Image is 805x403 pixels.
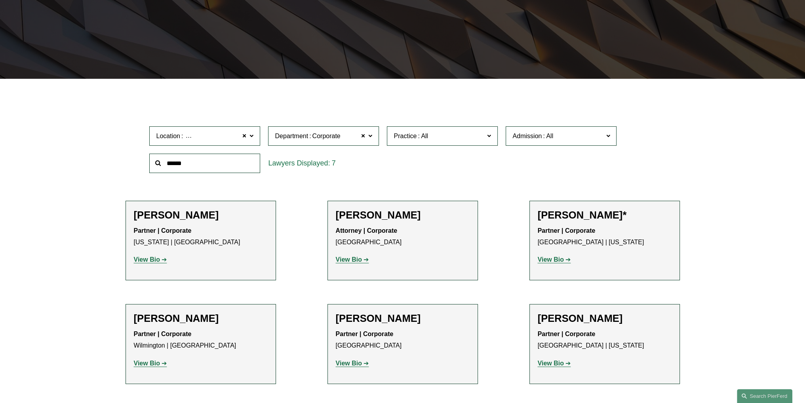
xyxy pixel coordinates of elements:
strong: View Bio [336,256,362,263]
strong: Attorney | Corporate [336,227,398,234]
strong: Partner | Corporate [538,331,596,337]
h2: [PERSON_NAME] [538,312,672,325]
a: View Bio [134,360,167,367]
h2: [PERSON_NAME] [336,209,470,221]
strong: Partner | Corporate [134,331,192,337]
span: Admission [512,133,542,139]
span: Department [275,133,308,139]
p: [US_STATE] | [GEOGRAPHIC_DATA] [134,225,268,248]
h2: [PERSON_NAME] [134,312,268,325]
a: View Bio [538,360,571,367]
strong: Partner | Corporate [134,227,192,234]
span: Location [156,133,180,139]
p: [GEOGRAPHIC_DATA] | [US_STATE] [538,225,672,248]
h2: [PERSON_NAME] [336,312,470,325]
strong: View Bio [538,360,564,367]
p: [GEOGRAPHIC_DATA] [336,329,470,352]
p: [GEOGRAPHIC_DATA] [336,225,470,248]
span: 7 [332,159,336,167]
strong: View Bio [134,256,160,263]
span: [GEOGRAPHIC_DATA] [184,131,250,141]
strong: Partner | Corporate [336,331,394,337]
span: Practice [394,133,417,139]
a: View Bio [336,360,369,367]
p: Wilmington | [GEOGRAPHIC_DATA] [134,329,268,352]
h2: [PERSON_NAME] [134,209,268,221]
p: [GEOGRAPHIC_DATA] | [US_STATE] [538,329,672,352]
strong: Partner | Corporate [538,227,596,234]
strong: View Bio [538,256,564,263]
strong: View Bio [134,360,160,367]
a: View Bio [134,256,167,263]
h2: [PERSON_NAME]* [538,209,672,221]
a: Search this site [737,389,792,403]
span: Corporate [312,131,341,141]
a: View Bio [336,256,369,263]
a: View Bio [538,256,571,263]
strong: View Bio [336,360,362,367]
